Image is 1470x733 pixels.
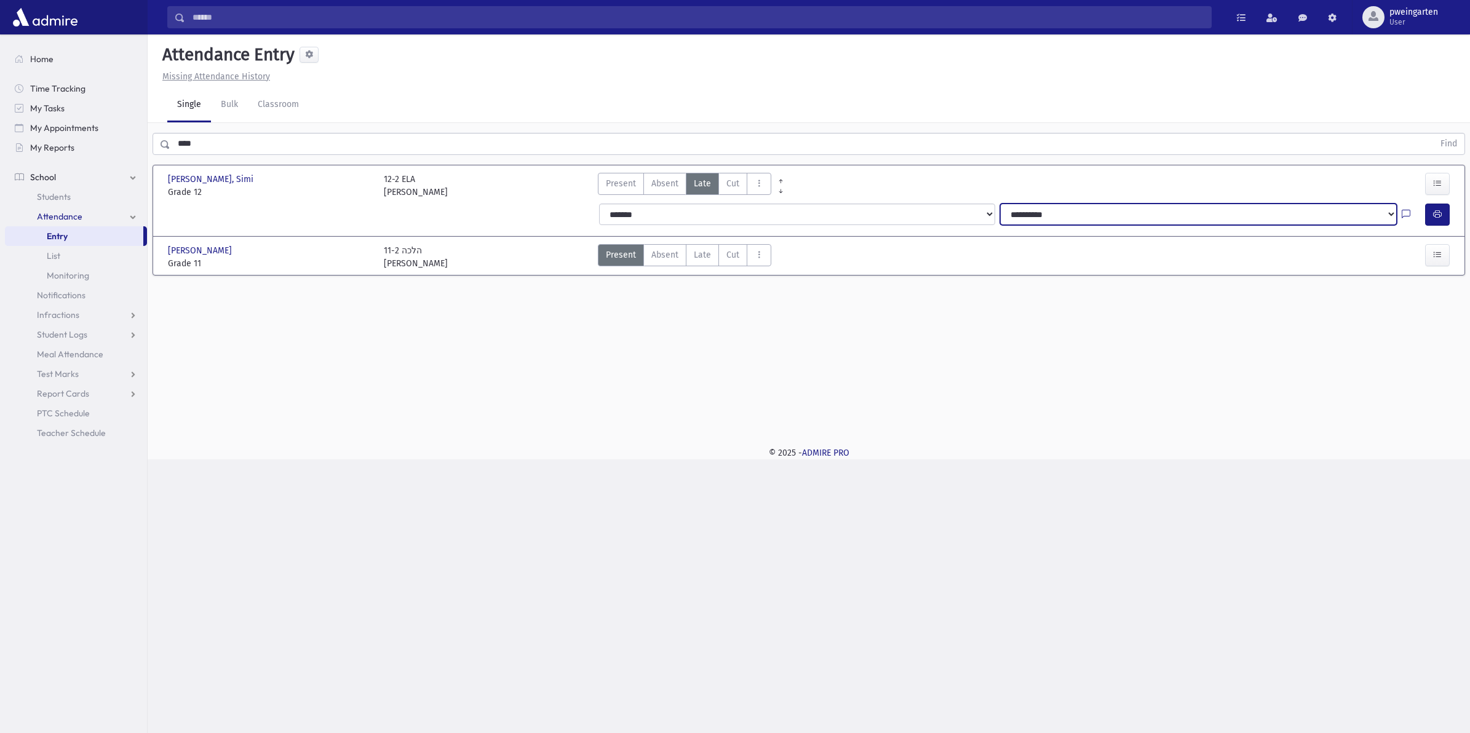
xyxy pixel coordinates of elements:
[5,207,147,226] a: Attendance
[157,44,295,65] h5: Attendance Entry
[47,231,68,242] span: Entry
[5,423,147,443] a: Teacher Schedule
[30,53,54,65] span: Home
[37,191,71,202] span: Students
[5,266,147,285] a: Monitoring
[5,98,147,118] a: My Tasks
[37,388,89,399] span: Report Cards
[1389,7,1438,17] span: pweingarten
[5,325,147,344] a: Student Logs
[168,186,371,199] span: Grade 12
[5,187,147,207] a: Students
[5,79,147,98] a: Time Tracking
[10,5,81,30] img: AdmirePro
[168,173,256,186] span: [PERSON_NAME], Simi
[30,83,85,94] span: Time Tracking
[37,349,103,360] span: Meal Attendance
[651,248,678,261] span: Absent
[5,285,147,305] a: Notifications
[5,49,147,69] a: Home
[211,88,248,122] a: Bulk
[5,364,147,384] a: Test Marks
[162,71,270,82] u: Missing Attendance History
[5,167,147,187] a: School
[30,103,65,114] span: My Tasks
[598,244,771,270] div: AttTypes
[726,177,739,190] span: Cut
[37,408,90,419] span: PTC Schedule
[47,250,60,261] span: List
[30,142,74,153] span: My Reports
[384,244,448,270] div: 11-2 הלכה [PERSON_NAME]
[157,71,270,82] a: Missing Attendance History
[606,177,636,190] span: Present
[5,344,147,364] a: Meal Attendance
[37,211,82,222] span: Attendance
[802,448,849,458] a: ADMIRE PRO
[30,172,56,183] span: School
[167,88,211,122] a: Single
[37,309,79,320] span: Infractions
[185,6,1211,28] input: Search
[5,403,147,423] a: PTC Schedule
[606,248,636,261] span: Present
[1389,17,1438,27] span: User
[37,427,106,438] span: Teacher Schedule
[694,248,711,261] span: Late
[37,368,79,379] span: Test Marks
[384,173,448,199] div: 12-2 ELA [PERSON_NAME]
[5,138,147,157] a: My Reports
[598,173,771,199] div: AttTypes
[1433,133,1464,154] button: Find
[37,290,85,301] span: Notifications
[651,177,678,190] span: Absent
[5,384,147,403] a: Report Cards
[5,305,147,325] a: Infractions
[167,446,1450,459] div: © 2025 -
[5,226,143,246] a: Entry
[726,248,739,261] span: Cut
[248,88,309,122] a: Classroom
[37,329,87,340] span: Student Logs
[5,118,147,138] a: My Appointments
[168,244,234,257] span: [PERSON_NAME]
[47,270,89,281] span: Monitoring
[168,257,371,270] span: Grade 11
[5,246,147,266] a: List
[30,122,98,133] span: My Appointments
[694,177,711,190] span: Late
